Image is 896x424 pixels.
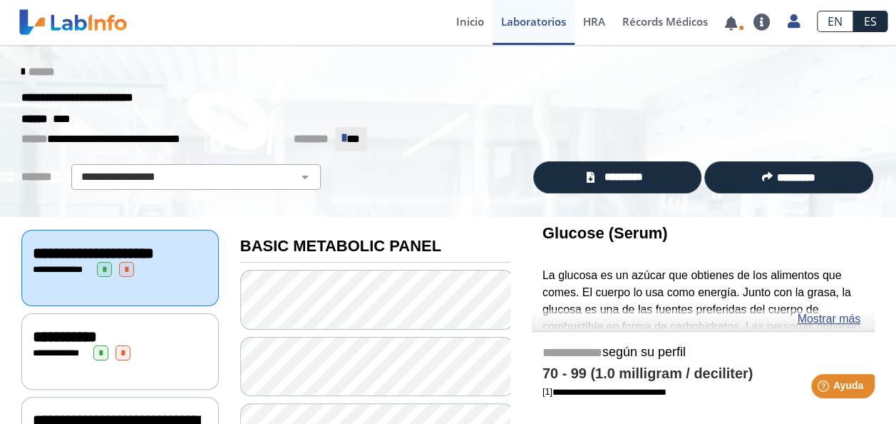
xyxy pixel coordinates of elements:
iframe: Help widget launcher [769,368,880,408]
a: EN [817,11,853,32]
a: [1] [542,386,666,397]
b: Glucose (Serum) [542,224,668,242]
h4: 70 - 99 (1.0 milligram / deciliter) [542,365,864,383]
a: Mostrar más [797,311,860,328]
p: La glucosa es un azúcar que obtienes de los alimentos que comes. El cuerpo lo usa como energía. J... [542,267,864,420]
b: BASIC METABOLIC PANEL [240,237,441,255]
h5: según su perfil [542,345,864,361]
span: HRA [583,14,605,29]
a: ES [853,11,887,32]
